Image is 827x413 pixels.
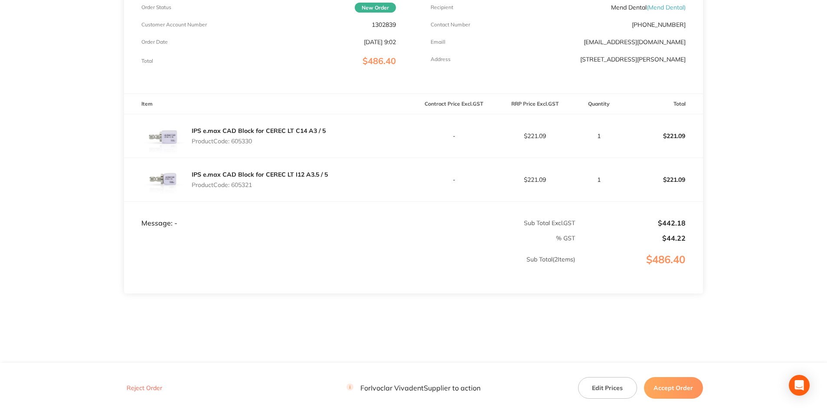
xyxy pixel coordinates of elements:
[124,256,575,280] p: Sub Total ( 2 Items)
[431,4,453,10] p: Recipient
[494,94,575,114] th: RRP Price Excl. GST
[622,126,703,146] p: $221.09
[364,39,396,45] p: [DATE] 9:02
[141,114,185,158] img: cTkwZ2V3NA
[431,39,445,45] p: Emaill
[413,94,494,114] th: Contract Price Excl. GST
[611,4,686,11] p: Mend Dental
[414,176,494,183] p: -
[584,38,686,46] a: [EMAIL_ADDRESS][DOMAIN_NAME]
[124,384,165,392] button: Reject Order
[578,377,637,399] button: Edit Prices
[622,94,703,114] th: Total
[124,201,413,227] td: Message: -
[355,3,396,13] span: New Order
[141,58,153,64] p: Total
[576,234,686,242] p: $44.22
[124,235,575,242] p: % GST
[141,39,168,45] p: Order Date
[192,127,326,135] a: IPS e.max CAD Block for CEREC LT C14 A3 / 5
[495,176,575,183] p: $221.09
[414,132,494,139] p: -
[576,254,703,283] p: $486.40
[644,377,703,399] button: Accept Order
[141,22,207,28] p: Customer Account Number
[192,171,328,178] a: IPS e.max CAD Block for CEREC LT I12 A3.5 / 5
[647,3,686,11] span: ( Mend Dental )
[495,132,575,139] p: $221.09
[576,219,686,227] p: $442.18
[141,4,171,10] p: Order Status
[576,176,621,183] p: 1
[192,181,328,188] p: Product Code: 605321
[632,21,686,28] p: [PHONE_NUMBER]
[622,169,703,190] p: $221.09
[576,132,621,139] p: 1
[372,21,396,28] p: 1302839
[789,375,810,396] div: Open Intercom Messenger
[346,384,481,392] p: For Ivoclar Vivadent Supplier to action
[431,22,470,28] p: Contact Number
[124,94,413,114] th: Item
[414,219,575,226] p: Sub Total Excl. GST
[141,158,185,201] img: a205c3Rraw
[580,56,686,63] p: [STREET_ADDRESS][PERSON_NAME]
[192,138,326,145] p: Product Code: 605330
[363,55,396,66] span: $486.40
[431,56,451,62] p: Address
[575,94,622,114] th: Quantity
